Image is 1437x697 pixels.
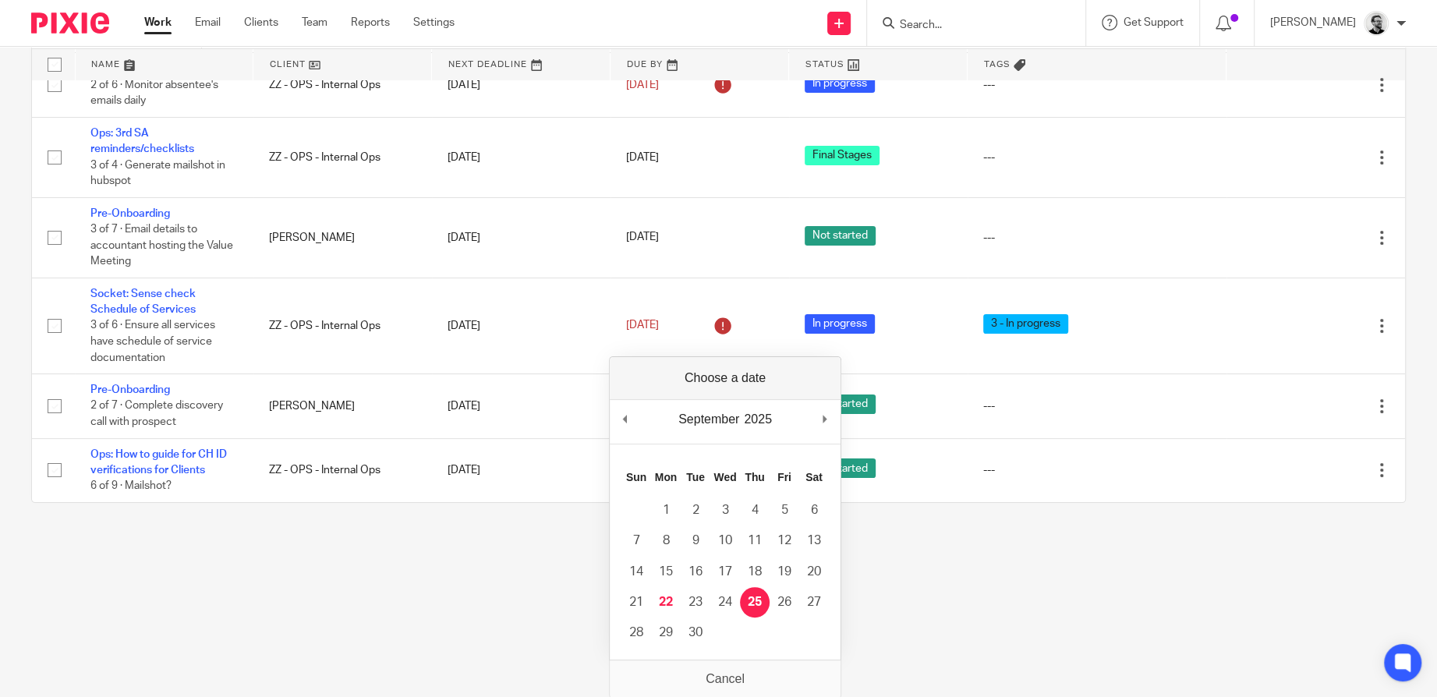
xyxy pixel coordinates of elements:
[983,60,1010,69] span: Tags
[1270,15,1356,30] p: [PERSON_NAME]
[740,557,770,587] button: 18
[805,471,823,483] abbr: Saturday
[621,525,651,556] button: 7
[626,320,659,331] span: [DATE]
[90,224,233,267] span: 3 of 7 · Email details to accountant hosting the Value Meeting
[31,12,109,34] img: Pixie
[90,208,170,219] a: Pre-Onboarding
[686,471,705,483] abbr: Tuesday
[799,495,829,525] button: 6
[90,80,218,107] span: 2 of 6 · Monitor absentee's emails daily
[626,152,659,163] span: [DATE]
[144,15,172,30] a: Work
[681,617,710,648] button: 30
[413,15,455,30] a: Settings
[676,408,742,431] div: September
[90,401,223,428] span: 2 of 7 · Complete discovery call with prospect
[244,15,278,30] a: Clients
[681,557,710,587] button: 16
[799,587,829,617] button: 27
[681,587,710,617] button: 23
[90,128,194,154] a: Ops: 3rd SA reminders/checklists
[983,230,1211,246] div: ---
[432,278,611,373] td: [DATE]
[90,480,172,491] span: 6 of 9 · Mailshot?
[90,320,215,363] span: 3 of 6 · Ensure all services have schedule of service documentation
[710,495,740,525] button: 3
[90,288,196,315] a: Socket: Sense check Schedule of Services
[1124,17,1184,28] span: Get Support
[710,557,740,587] button: 17
[770,525,799,556] button: 12
[777,471,791,483] abbr: Friday
[681,495,710,525] button: 2
[90,160,225,187] span: 3 of 4 · Generate mailshot in hubspot
[253,53,432,117] td: ZZ - OPS - Internal Ops
[740,495,770,525] button: 4
[745,471,764,483] abbr: Thursday
[983,150,1211,165] div: ---
[253,278,432,373] td: ZZ - OPS - Internal Ops
[618,408,633,431] button: Previous Month
[621,587,651,617] button: 21
[983,77,1211,93] div: ---
[817,408,833,431] button: Next Month
[90,449,227,476] a: Ops: How to guide for CH ID verifications for Clients
[651,617,681,648] button: 29
[651,587,681,617] button: 22
[805,314,875,334] span: In progress
[770,587,799,617] button: 26
[983,462,1211,478] div: ---
[1364,11,1389,36] img: Jack_2025.jpg
[302,15,327,30] a: Team
[626,80,659,90] span: [DATE]
[710,525,740,556] button: 10
[799,557,829,587] button: 20
[621,617,651,648] button: 28
[655,471,677,483] abbr: Monday
[253,438,432,502] td: ZZ - OPS - Internal Ops
[805,73,875,93] span: In progress
[740,525,770,556] button: 11
[432,117,611,197] td: [DATE]
[432,53,611,117] td: [DATE]
[651,525,681,556] button: 8
[898,19,1039,33] input: Search
[626,232,659,243] span: [DATE]
[621,557,651,587] button: 14
[805,226,876,246] span: Not started
[651,495,681,525] button: 1
[710,587,740,617] button: 24
[253,374,432,438] td: [PERSON_NAME]
[195,15,221,30] a: Email
[983,398,1211,414] div: ---
[799,525,829,556] button: 13
[253,117,432,197] td: ZZ - OPS - Internal Ops
[983,314,1068,334] span: 3 - In progress
[770,557,799,587] button: 19
[742,408,774,431] div: 2025
[626,471,646,483] abbr: Sunday
[253,197,432,278] td: [PERSON_NAME]
[432,374,611,438] td: [DATE]
[432,197,611,278] td: [DATE]
[805,146,880,165] span: Final Stages
[651,557,681,587] button: 15
[713,471,736,483] abbr: Wednesday
[681,525,710,556] button: 9
[740,587,770,617] button: 25
[432,438,611,502] td: [DATE]
[351,15,390,30] a: Reports
[90,384,170,395] a: Pre-Onboarding
[770,495,799,525] button: 5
